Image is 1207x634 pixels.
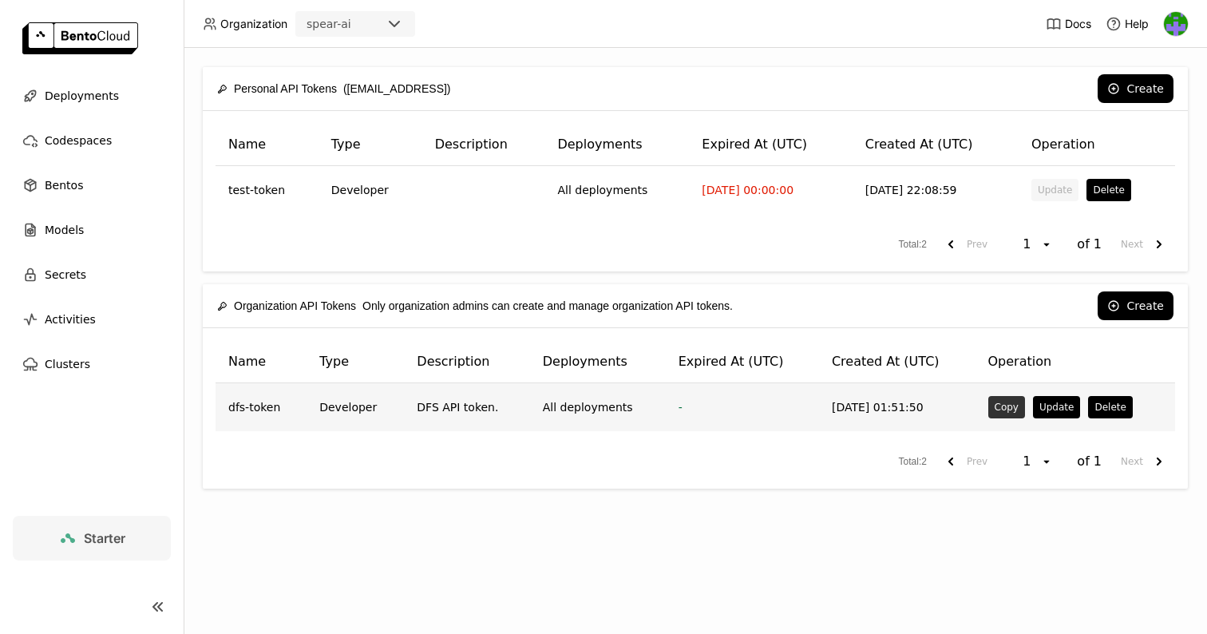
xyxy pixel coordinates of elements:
[1114,447,1175,476] button: next page. current page 1 of 1
[13,303,171,335] a: Activities
[1018,236,1040,252] div: 1
[234,80,337,97] span: Personal API Tokens
[234,297,356,315] span: Organization API Tokens
[307,383,404,431] td: Developer
[404,341,529,383] th: Description
[13,348,171,380] a: Clusters
[975,341,1175,383] th: Operation
[13,80,171,112] a: Deployments
[45,220,84,240] span: Models
[13,516,171,561] a: Starter
[1040,455,1053,468] svg: open
[1077,236,1102,252] span: of 1
[853,124,1019,166] th: Created At (UTC)
[1114,230,1175,259] button: next page. current page 1 of 1
[899,237,927,252] span: Total : 2
[13,169,171,201] a: Bentos
[1031,179,1078,201] button: Update
[544,124,689,166] th: Deployments
[353,17,354,33] input: Selected spear-ai.
[45,310,96,329] span: Activities
[84,530,125,546] span: Starter
[1106,16,1149,32] div: Help
[307,16,351,32] div: spear-ai
[13,259,171,291] a: Secrets
[819,383,975,431] td: [DATE] 01:51:50
[216,166,319,214] td: test-token
[45,131,112,150] span: Codespaces
[216,124,319,166] th: Name
[988,396,1025,418] button: Copy
[22,22,138,54] img: logo
[1040,238,1053,251] svg: open
[45,265,86,284] span: Secrets
[853,166,1019,214] td: [DATE] 22:08:59
[935,230,994,259] button: previous page. current page 1 of 1
[45,176,83,195] span: Bentos
[217,72,451,105] div: ([EMAIL_ADDRESS])
[319,124,422,166] th: Type
[13,214,171,246] a: Models
[404,383,529,431] td: DFS API token.
[307,341,404,383] th: Type
[1077,454,1102,470] span: of 1
[319,166,422,214] td: Developer
[899,454,927,470] span: Total : 2
[1086,179,1130,201] button: Delete
[216,383,307,431] td: dfs-token
[666,341,819,383] th: Expired At (UTC)
[1098,291,1173,320] button: Create
[530,383,666,431] td: All deployments
[1125,17,1149,31] span: Help
[1164,12,1188,36] img: Joseph Obeid
[217,289,733,323] div: Only organization admins can create and manage organization API tokens.
[1018,454,1040,470] div: 1
[422,124,545,166] th: Description
[1098,74,1173,103] button: Create
[689,124,852,166] th: Expired At (UTC)
[1065,17,1091,31] span: Docs
[45,86,119,105] span: Deployments
[13,125,171,157] a: Codespaces
[679,401,683,414] span: -
[1033,396,1080,418] button: Update
[216,341,307,383] th: Name
[1088,396,1132,418] button: Delete
[544,166,689,214] td: All deployments
[1046,16,1091,32] a: Docs
[935,447,994,476] button: previous page. current page 1 of 1
[530,341,666,383] th: Deployments
[220,17,287,31] span: Organization
[1019,124,1175,166] th: Operation
[819,341,975,383] th: Created At (UTC)
[45,355,90,374] span: Clusters
[702,184,793,196] span: [DATE] 00:00:00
